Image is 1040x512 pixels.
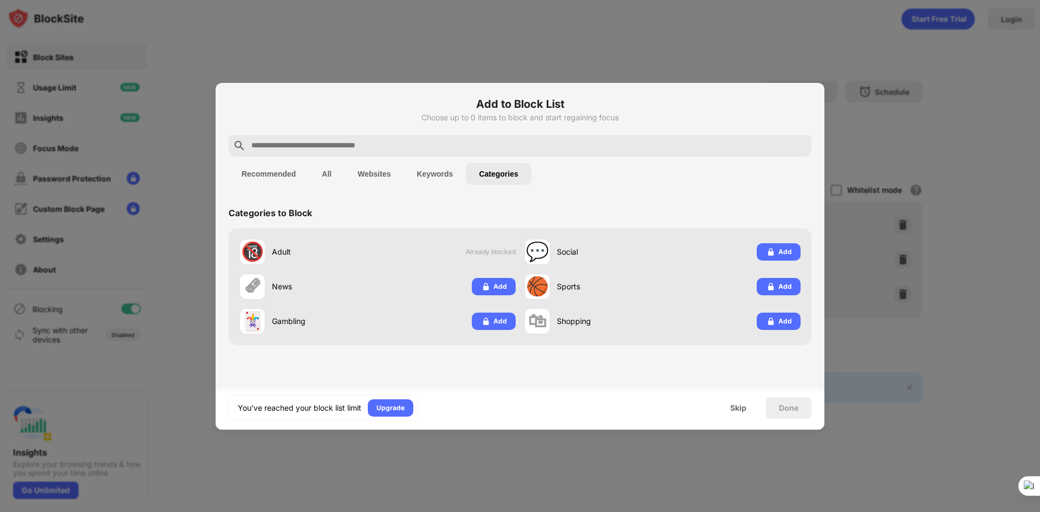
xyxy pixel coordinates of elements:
div: Add [493,281,507,292]
span: Already blocked [466,248,516,256]
div: Add [778,247,792,257]
div: 🏀 [526,275,549,297]
div: 🃏 [241,310,264,332]
button: Keywords [404,163,466,185]
div: Done [779,404,798,412]
div: Add [778,281,792,292]
div: Categories to Block [229,208,312,218]
div: Shopping [557,315,662,327]
div: 🔞 [241,241,264,263]
div: 💬 [526,241,549,263]
button: Categories [466,163,531,185]
div: 🛍 [528,310,547,332]
div: Add [778,316,792,327]
div: You’ve reached your block list limit [238,403,361,413]
div: Sports [557,281,662,292]
button: All [309,163,344,185]
h6: Add to Block List [229,96,811,112]
div: 🗞 [243,275,262,297]
button: Websites [344,163,404,185]
div: Choose up to 0 items to block and start regaining focus [229,113,811,122]
div: Social [557,246,662,257]
div: News [272,281,378,292]
div: Gambling [272,315,378,327]
div: Adult [272,246,378,257]
button: Recommended [229,163,309,185]
div: Add [493,316,507,327]
div: Upgrade [376,403,405,413]
img: search.svg [233,139,246,152]
div: Skip [730,404,746,412]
